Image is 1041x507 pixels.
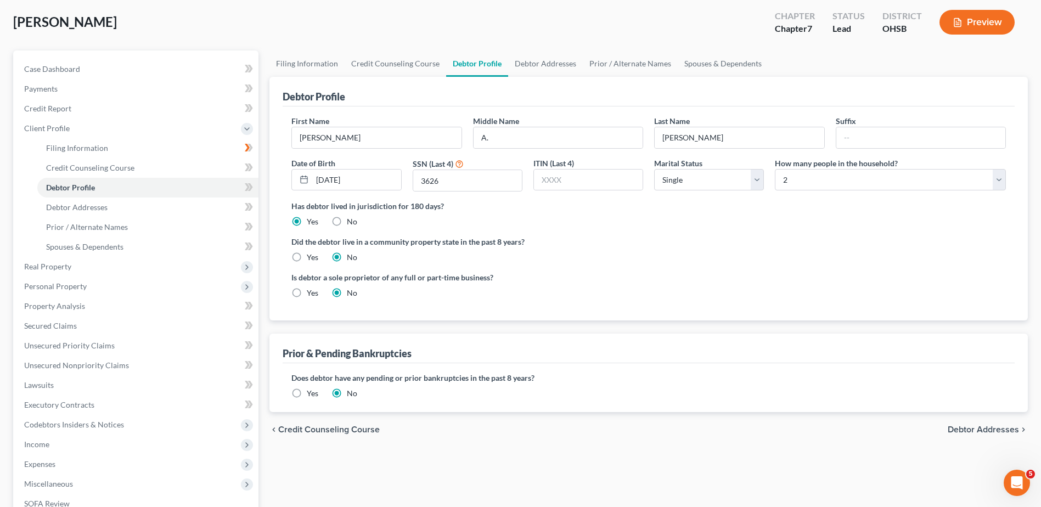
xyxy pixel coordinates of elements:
[292,127,461,148] input: --
[413,170,522,191] input: XXXX
[832,22,865,35] div: Lead
[807,23,812,33] span: 7
[15,336,258,356] a: Unsecured Priority Claims
[283,347,412,360] div: Prior & Pending Bankruptcies
[46,222,128,232] span: Prior / Alternate Names
[882,22,922,35] div: OHSB
[15,296,258,316] a: Property Analysis
[24,400,94,409] span: Executory Contracts
[37,178,258,198] a: Debtor Profile
[269,425,278,434] i: chevron_left
[291,272,643,283] label: Is debtor a sole proprietor of any full or part-time business?
[678,50,768,77] a: Spouses & Dependents
[37,237,258,257] a: Spouses & Dependents
[24,281,87,291] span: Personal Property
[654,115,690,127] label: Last Name
[24,123,70,133] span: Client Profile
[46,202,108,212] span: Debtor Addresses
[533,157,574,169] label: ITIN (Last 4)
[474,127,643,148] input: M.I
[24,360,129,370] span: Unsecured Nonpriority Claims
[24,262,71,271] span: Real Property
[37,138,258,158] a: Filing Information
[508,50,583,77] a: Debtor Addresses
[307,252,318,263] label: Yes
[24,84,58,93] span: Payments
[473,115,519,127] label: Middle Name
[307,388,318,399] label: Yes
[291,200,1006,212] label: Has debtor lived in jurisdiction for 180 days?
[948,425,1019,434] span: Debtor Addresses
[37,158,258,178] a: Credit Counseling Course
[24,104,71,113] span: Credit Report
[655,127,824,148] input: --
[882,10,922,22] div: District
[46,183,95,192] span: Debtor Profile
[24,341,115,350] span: Unsecured Priority Claims
[24,459,55,469] span: Expenses
[654,157,702,169] label: Marital Status
[836,127,1005,148] input: --
[269,50,345,77] a: Filing Information
[46,163,134,172] span: Credit Counseling Course
[46,242,123,251] span: Spouses & Dependents
[775,22,815,35] div: Chapter
[1004,470,1030,496] iframe: Intercom live chat
[24,321,77,330] span: Secured Claims
[24,440,49,449] span: Income
[446,50,508,77] a: Debtor Profile
[307,216,318,227] label: Yes
[583,50,678,77] a: Prior / Alternate Names
[345,50,446,77] a: Credit Counseling Course
[832,10,865,22] div: Status
[15,316,258,336] a: Secured Claims
[1026,470,1035,478] span: 5
[312,170,401,190] input: MM/DD/YYYY
[347,216,357,227] label: No
[347,388,357,399] label: No
[291,372,1006,384] label: Does debtor have any pending or prior bankruptcies in the past 8 years?
[283,90,345,103] div: Debtor Profile
[37,198,258,217] a: Debtor Addresses
[24,301,85,311] span: Property Analysis
[15,356,258,375] a: Unsecured Nonpriority Claims
[291,236,1006,247] label: Did the debtor live in a community property state in the past 8 years?
[13,14,117,30] span: [PERSON_NAME]
[948,425,1028,434] button: Debtor Addresses chevron_right
[37,217,258,237] a: Prior / Alternate Names
[775,10,815,22] div: Chapter
[269,425,380,434] button: chevron_left Credit Counseling Course
[15,375,258,395] a: Lawsuits
[347,288,357,298] label: No
[291,157,335,169] label: Date of Birth
[347,252,357,263] label: No
[291,115,329,127] label: First Name
[24,380,54,390] span: Lawsuits
[1019,425,1028,434] i: chevron_right
[15,79,258,99] a: Payments
[46,143,108,153] span: Filing Information
[15,59,258,79] a: Case Dashboard
[307,288,318,298] label: Yes
[939,10,1015,35] button: Preview
[24,479,73,488] span: Miscellaneous
[15,395,258,415] a: Executory Contracts
[15,99,258,119] a: Credit Report
[24,64,80,74] span: Case Dashboard
[413,158,453,170] label: SSN (Last 4)
[836,115,856,127] label: Suffix
[278,425,380,434] span: Credit Counseling Course
[534,170,643,190] input: XXXX
[24,420,124,429] span: Codebtors Insiders & Notices
[775,157,898,169] label: How many people in the household?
